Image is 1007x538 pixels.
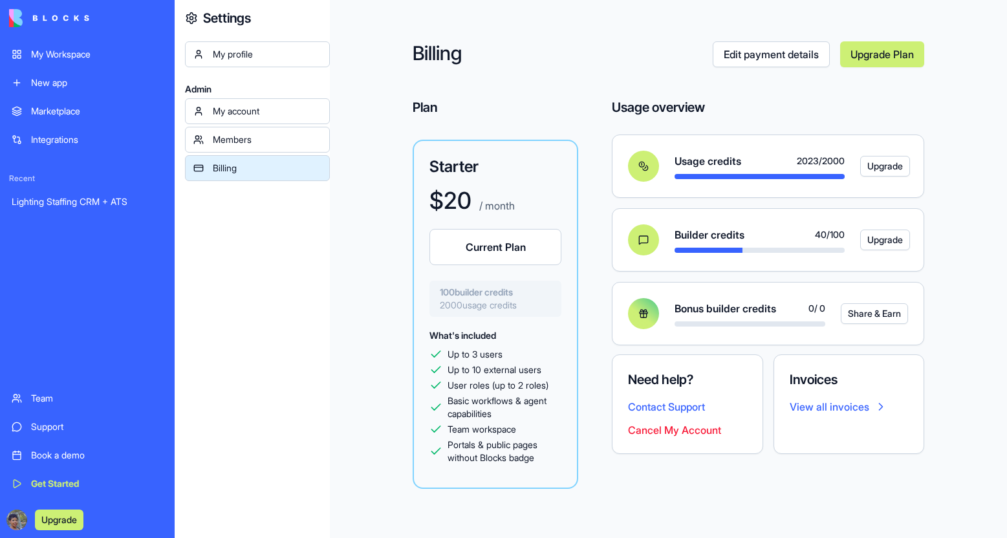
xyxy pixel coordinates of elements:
[213,162,321,175] div: Billing
[797,155,845,167] span: 2023 / 2000
[31,105,163,118] div: Marketplace
[413,98,578,116] h4: Plan
[815,228,845,241] span: 40 / 100
[203,9,251,27] h4: Settings
[860,230,910,250] button: Upgrade
[841,303,908,324] button: Share & Earn
[448,438,561,464] span: Portals & public pages without Blocks badge
[448,394,561,420] span: Basic workflows & agent capabilities
[429,156,561,177] h3: Starter
[35,510,83,530] button: Upgrade
[31,449,163,462] div: Book a demo
[4,385,171,411] a: Team
[4,173,171,184] span: Recent
[860,156,893,177] a: Upgrade
[448,379,548,392] span: User roles (up to 2 roles)
[31,420,163,433] div: Support
[213,105,321,118] div: My account
[185,98,330,124] a: My account
[35,513,83,526] a: Upgrade
[31,76,163,89] div: New app
[4,70,171,96] a: New app
[213,133,321,146] div: Members
[213,48,321,61] div: My profile
[4,41,171,67] a: My Workspace
[840,41,924,67] a: Upgrade Plan
[790,371,909,389] h4: Invoices
[4,414,171,440] a: Support
[440,299,551,312] span: 2000 usage credits
[448,348,503,361] span: Up to 3 users
[413,41,713,67] h2: Billing
[31,477,163,490] div: Get Started
[31,48,163,61] div: My Workspace
[628,399,705,414] button: Contact Support
[448,423,516,436] span: Team workspace
[185,41,330,67] a: My profile
[4,471,171,497] a: Get Started
[185,155,330,181] a: Billing
[4,189,171,215] a: Lighting Staffing CRM + ATS
[628,371,747,389] h4: Need help?
[808,302,825,315] span: 0 / 0
[31,392,163,405] div: Team
[429,188,471,213] h1: $ 20
[860,156,910,177] button: Upgrade
[612,98,705,116] h4: Usage overview
[6,510,27,530] img: ACg8ocKtzIvw67-hOFaK7x2Eg_4uBMM6Fd6YO9YKnqw18cheOXDli-g=s96-c
[9,9,89,27] img: logo
[4,98,171,124] a: Marketplace
[675,227,744,242] span: Builder credits
[31,133,163,146] div: Integrations
[440,286,551,299] span: 100 builder credits
[185,83,330,96] span: Admin
[4,127,171,153] a: Integrations
[429,330,496,341] span: What's included
[413,140,578,489] a: Starter$20 / monthCurrent Plan100builder credits2000usage creditsWhat's includedUp to 3 usersUp t...
[860,230,893,250] a: Upgrade
[4,442,171,468] a: Book a demo
[429,229,561,265] button: Current Plan
[675,301,776,316] span: Bonus builder credits
[12,195,163,208] div: Lighting Staffing CRM + ATS
[628,422,721,438] button: Cancel My Account
[675,153,741,169] span: Usage credits
[790,399,909,414] a: View all invoices
[185,127,330,153] a: Members
[713,41,830,67] a: Edit payment details
[477,198,515,213] p: / month
[448,363,541,376] span: Up to 10 external users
